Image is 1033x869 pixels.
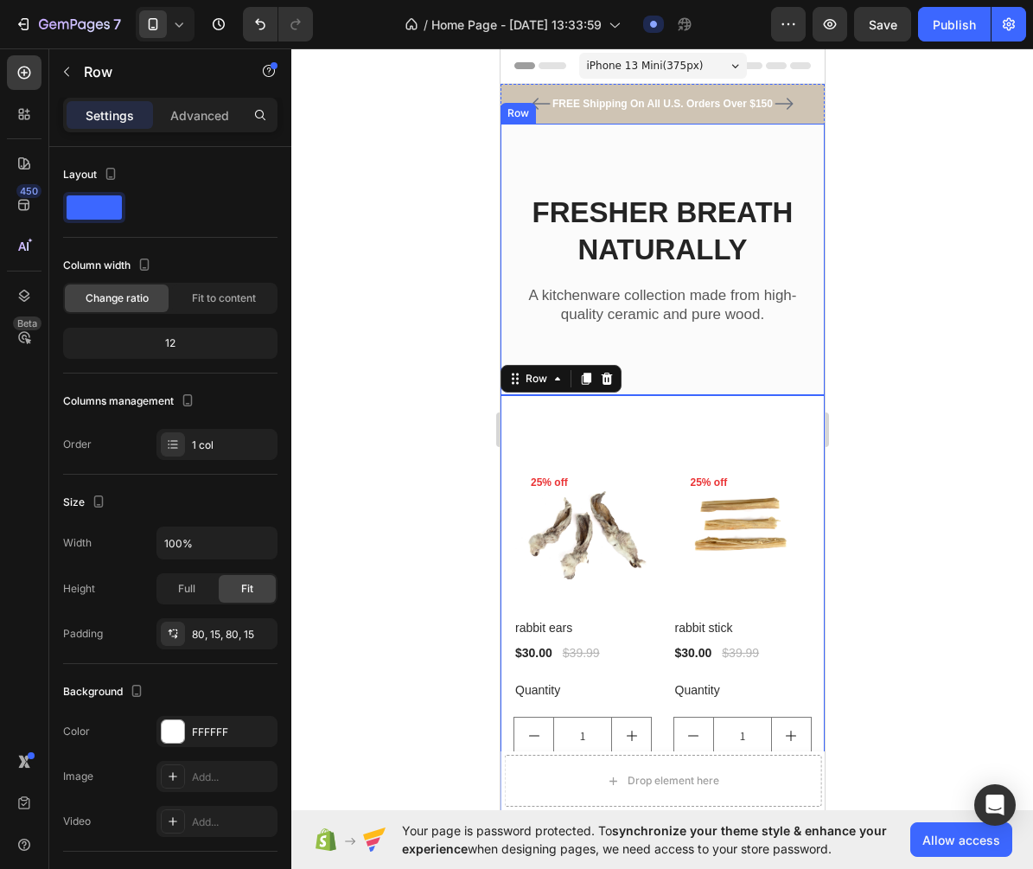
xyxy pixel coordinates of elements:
[86,291,149,306] span: Change ratio
[63,163,121,187] div: Layout
[63,681,147,704] div: Background
[63,535,92,551] div: Width
[918,7,991,42] button: Publish
[854,7,911,42] button: Save
[170,106,229,125] p: Advanced
[7,7,129,42] button: 7
[63,491,109,514] div: Size
[178,581,195,597] span: Full
[113,14,121,35] p: 7
[402,823,887,856] span: synchronize your theme style & enhance your experience
[63,390,198,413] div: Columns management
[424,16,428,34] span: /
[16,184,41,198] div: 450
[922,831,1000,849] span: Allow access
[63,814,91,829] div: Video
[86,106,134,125] p: Settings
[933,16,976,34] div: Publish
[192,815,273,830] div: Add...
[501,48,825,810] iframe: Design area
[192,438,273,453] div: 1 col
[13,316,41,330] div: Beta
[63,437,92,452] div: Order
[67,331,274,355] div: 12
[431,16,602,34] span: Home Page - [DATE] 13:33:59
[192,291,256,306] span: Fit to content
[192,725,273,740] div: FFFFFF
[63,626,103,642] div: Padding
[869,17,897,32] span: Save
[974,784,1016,826] div: Open Intercom Messenger
[192,770,273,785] div: Add...
[243,7,313,42] div: Undo/Redo
[192,627,273,642] div: 80, 15, 80, 15
[910,822,1012,857] button: Allow access
[63,769,93,784] div: Image
[157,527,277,559] input: Auto
[84,61,231,82] p: Row
[241,581,253,597] span: Fit
[63,724,90,739] div: Color
[63,581,95,597] div: Height
[63,254,155,278] div: Column width
[402,821,910,858] span: Your page is password protected. To when designing pages, we need access to your store password.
